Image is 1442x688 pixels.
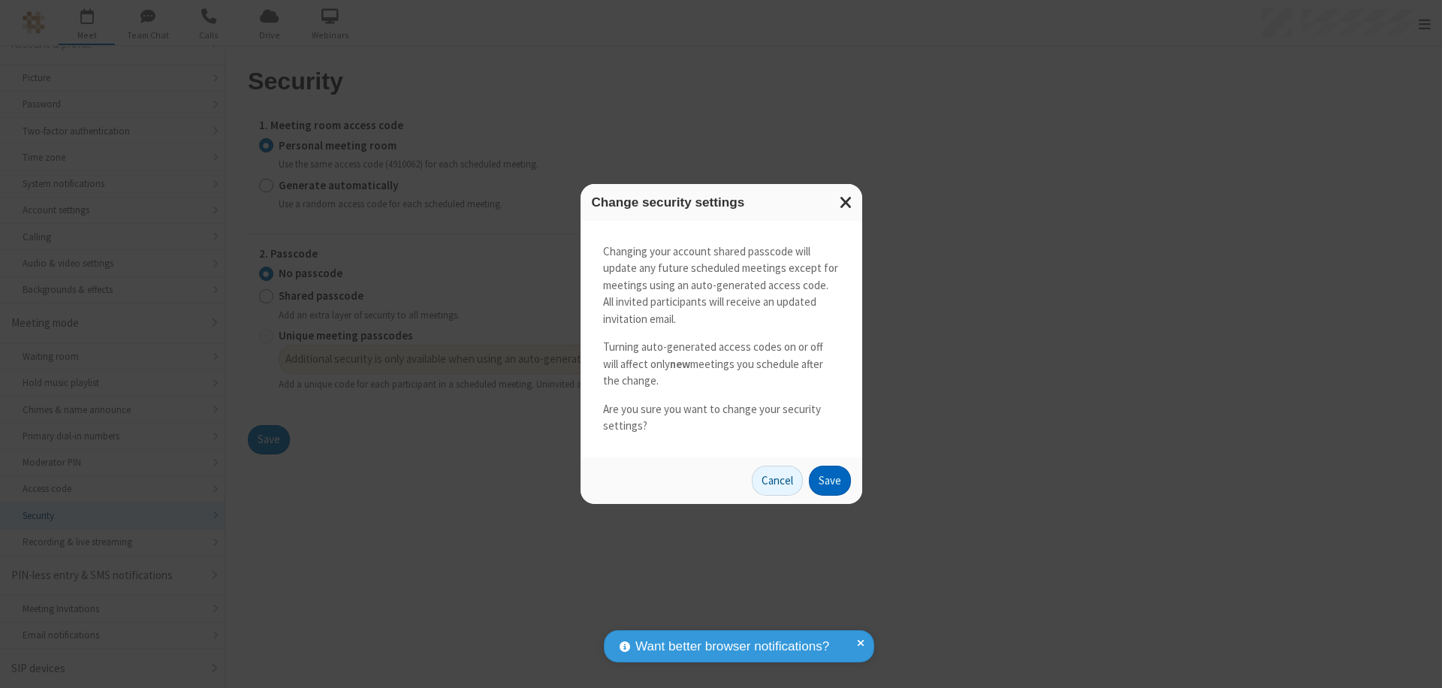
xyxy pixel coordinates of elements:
p: Are you sure you want to change your security settings? [603,401,840,435]
button: Save [809,466,851,496]
strong: new [670,357,690,371]
span: Want better browser notifications? [635,637,829,656]
button: Close modal [831,184,862,221]
p: Changing your account shared passcode will update any future scheduled meetings except for meetin... [603,243,840,328]
h3: Change security settings [592,195,851,210]
button: Cancel [752,466,803,496]
p: Turning auto-generated access codes on or off will affect only meetings you schedule after the ch... [603,339,840,390]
